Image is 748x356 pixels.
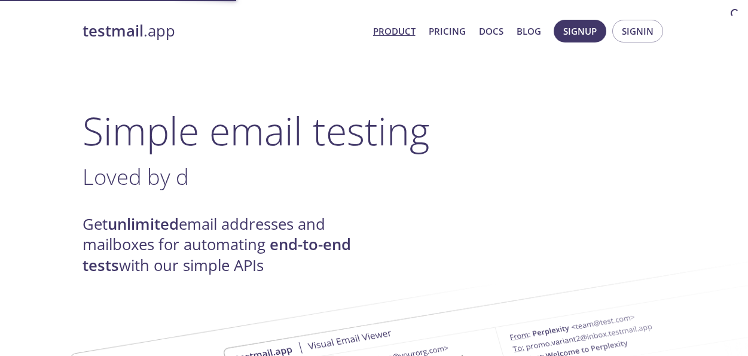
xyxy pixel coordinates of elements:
span: Signin [622,23,654,39]
a: testmail.app [83,21,364,41]
a: Pricing [429,23,466,39]
strong: end-to-end tests [83,234,351,275]
a: Blog [517,23,541,39]
strong: testmail [83,20,144,41]
h4: Get email addresses and mailboxes for automating with our simple APIs [83,214,374,276]
strong: unlimited [108,214,179,235]
button: Signin [612,20,663,42]
button: Signup [554,20,606,42]
span: Signup [563,23,597,39]
a: Docs [479,23,503,39]
a: Product [373,23,416,39]
span: Loved by d [83,162,189,191]
h1: Simple email testing [83,108,666,154]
